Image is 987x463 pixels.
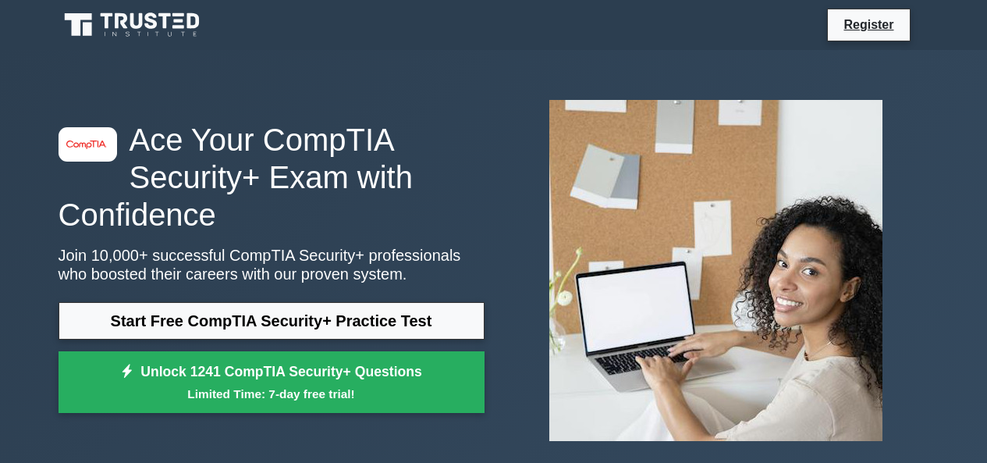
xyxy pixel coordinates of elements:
[59,121,485,233] h1: Ace Your CompTIA Security+ Exam with Confidence
[78,385,465,403] small: Limited Time: 7-day free trial!
[59,351,485,414] a: Unlock 1241 CompTIA Security+ QuestionsLimited Time: 7-day free trial!
[59,246,485,283] p: Join 10,000+ successful CompTIA Security+ professionals who boosted their careers with our proven...
[59,302,485,340] a: Start Free CompTIA Security+ Practice Test
[834,15,903,34] a: Register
